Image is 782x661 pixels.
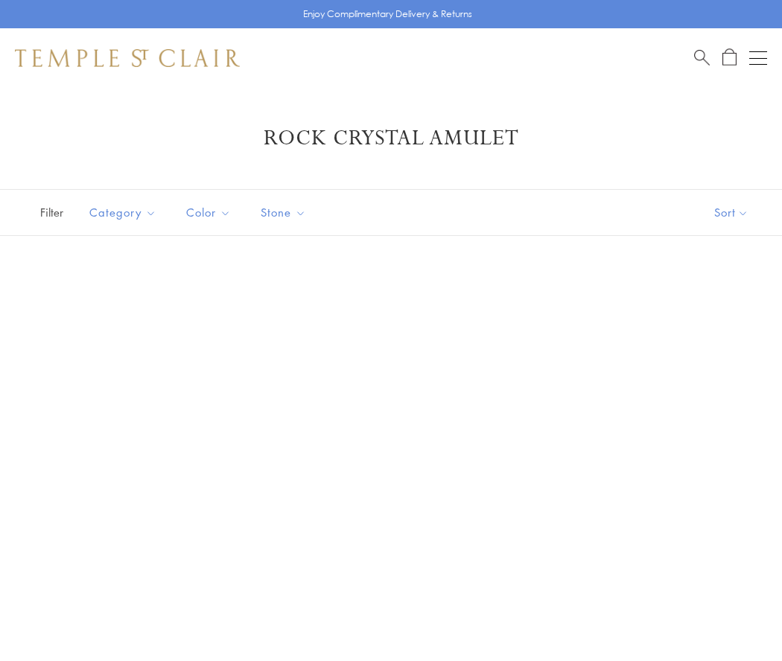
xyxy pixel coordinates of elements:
[249,196,317,229] button: Stone
[303,7,472,22] p: Enjoy Complimentary Delivery & Returns
[722,48,737,67] a: Open Shopping Bag
[253,203,317,222] span: Stone
[82,203,168,222] span: Category
[681,190,782,235] button: Show sort by
[37,125,745,152] h1: Rock Crystal Amulet
[694,48,710,67] a: Search
[175,196,242,229] button: Color
[749,49,767,67] button: Open navigation
[15,49,240,67] img: Temple St. Clair
[78,196,168,229] button: Category
[179,203,242,222] span: Color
